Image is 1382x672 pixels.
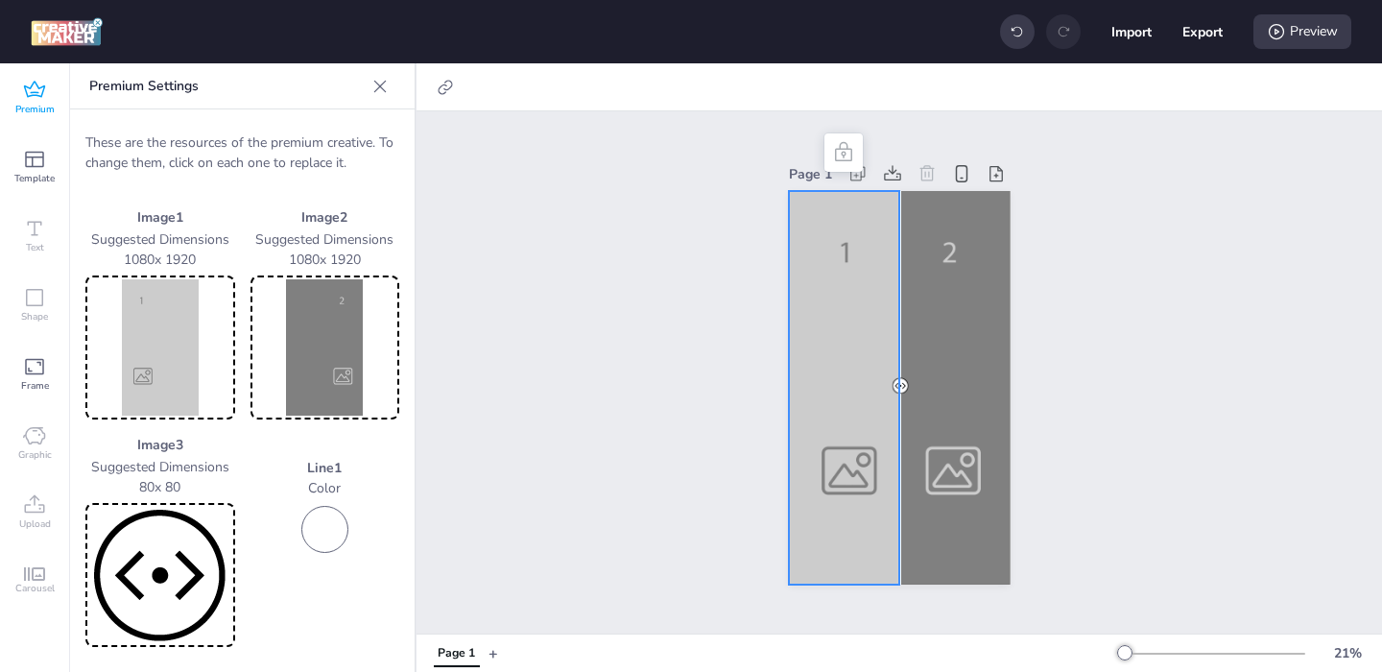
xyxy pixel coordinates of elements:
[250,229,400,250] p: Suggested Dimensions
[1253,14,1351,49] div: Preview
[18,447,52,463] span: Graphic
[89,279,231,416] img: Preview
[424,636,488,670] div: Tabs
[85,435,235,455] p: Image 3
[26,240,44,255] span: Text
[1111,12,1152,52] button: Import
[438,645,475,662] div: Page 1
[21,378,49,394] span: Frame
[85,207,235,228] p: Image 1
[254,279,396,416] img: Preview
[15,102,55,117] span: Premium
[1324,643,1370,663] div: 21 %
[89,63,365,109] p: Premium Settings
[14,171,55,186] span: Template
[250,478,400,498] p: Color
[19,516,51,532] span: Upload
[488,636,498,670] button: +
[1182,12,1223,52] button: Export
[250,250,400,270] p: 1080 x 1920
[85,132,399,173] p: These are the resources of the premium creative. To change them, click on each one to replace it.
[250,458,400,478] p: Line 1
[89,507,231,643] img: Preview
[85,477,235,497] p: 80 x 80
[31,17,103,46] img: logo Creative Maker
[85,229,235,250] p: Suggested Dimensions
[85,250,235,270] p: 1080 x 1920
[21,309,48,324] span: Shape
[250,207,400,228] p: Image 2
[789,164,838,184] div: Page 1
[85,457,235,477] p: Suggested Dimensions
[15,581,55,596] span: Carousel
